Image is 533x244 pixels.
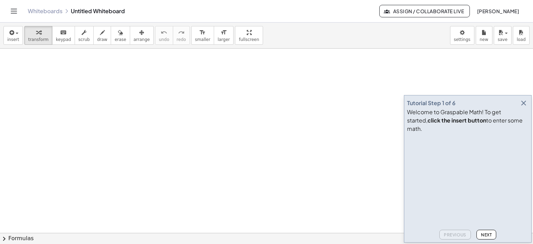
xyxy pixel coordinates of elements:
[450,26,474,45] button: settings
[78,37,90,42] span: scrub
[428,117,486,124] b: click the insert button
[195,37,210,42] span: smaller
[93,26,111,45] button: draw
[130,26,154,45] button: arrange
[56,37,71,42] span: keypad
[28,37,49,42] span: transform
[155,26,173,45] button: undoundo
[407,99,456,107] div: Tutorial Step 1 of 6
[218,37,230,42] span: larger
[7,37,19,42] span: insert
[220,28,227,37] i: format_size
[214,26,234,45] button: format_sizelarger
[517,37,526,42] span: load
[471,5,525,17] button: [PERSON_NAME]
[385,8,464,14] span: Assign / Collaborate Live
[75,26,94,45] button: scrub
[235,26,263,45] button: fullscreen
[8,6,19,17] button: Toggle navigation
[407,108,528,133] div: Welcome to Graspable Math! To get started, to enter some math.
[52,26,75,45] button: keyboardkeypad
[28,8,62,15] a: Whiteboards
[178,28,185,37] i: redo
[454,37,471,42] span: settings
[480,37,488,42] span: new
[239,37,259,42] span: fullscreen
[476,26,492,45] button: new
[111,26,130,45] button: erase
[97,37,108,42] span: draw
[177,37,186,42] span: redo
[494,26,511,45] button: save
[134,37,150,42] span: arrange
[159,37,169,42] span: undo
[173,26,190,45] button: redoredo
[191,26,214,45] button: format_sizesmaller
[3,26,23,45] button: insert
[513,26,530,45] button: load
[477,8,519,14] span: [PERSON_NAME]
[60,28,67,37] i: keyboard
[379,5,470,17] button: Assign / Collaborate Live
[24,26,52,45] button: transform
[481,232,492,237] span: Next
[498,37,507,42] span: save
[476,230,496,239] button: Next
[115,37,126,42] span: erase
[199,28,206,37] i: format_size
[161,28,167,37] i: undo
